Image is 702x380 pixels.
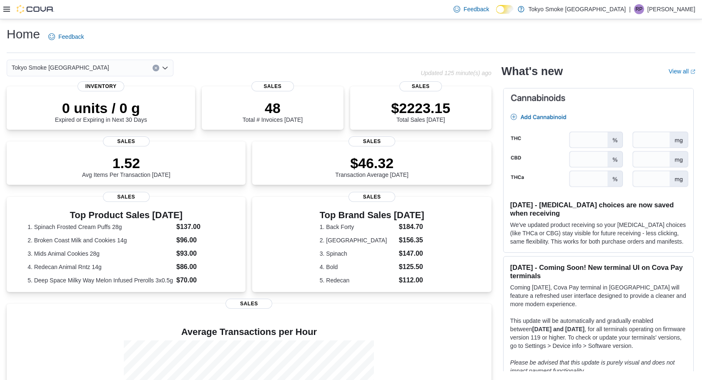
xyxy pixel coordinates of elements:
[496,5,514,14] input: Dark Mode
[28,263,173,271] dt: 4. Redecan Animal Rntz 14g
[421,70,491,76] p: Updated 125 minute(s) ago
[669,68,695,75] a: View allExternal link
[82,155,170,171] p: 1.52
[45,28,87,45] a: Feedback
[510,317,687,350] p: This update will be automatically and gradually enabled between , for all terminals operating on ...
[28,249,173,258] dt: 3. Mids Animal Cookies 28g
[348,192,395,202] span: Sales
[320,236,396,244] dt: 2. [GEOGRAPHIC_DATA]
[58,33,84,41] span: Feedback
[176,249,225,259] dd: $93.00
[690,69,695,74] svg: External link
[450,1,492,18] a: Feedback
[501,65,563,78] h2: What's new
[399,275,424,285] dd: $112.00
[510,221,687,246] p: We've updated product receiving so your [MEDICAL_DATA] choices (like THCa or CBG) stay visible fo...
[634,4,644,14] div: Ruchit Patel
[391,100,450,123] div: Total Sales [DATE]
[529,4,626,14] p: Tokyo Smoke [GEOGRAPHIC_DATA]
[399,262,424,272] dd: $125.50
[320,249,396,258] dt: 3. Spinach
[243,100,303,123] div: Total # Invoices [DATE]
[103,136,150,146] span: Sales
[13,327,485,337] h4: Average Transactions per Hour
[510,263,687,280] h3: [DATE] - Coming Soon! New terminal UI on Cova Pay terminals
[55,100,147,123] div: Expired or Expiring in Next 30 Days
[28,210,225,220] h3: Top Product Sales [DATE]
[176,275,225,285] dd: $70.00
[103,192,150,202] span: Sales
[320,210,424,220] h3: Top Brand Sales [DATE]
[629,4,631,14] p: |
[251,81,294,91] span: Sales
[510,201,687,217] h3: [DATE] - [MEDICAL_DATA] choices are now saved when receiving
[399,235,424,245] dd: $156.35
[335,155,409,171] p: $46.32
[28,236,173,244] dt: 2. Broken Coast Milk and Cookies 14g
[636,4,643,14] span: RP
[162,65,168,71] button: Open list of options
[28,223,173,231] dt: 1. Spinach Frosted Cream Puffs 28g
[320,276,396,284] dt: 5. Redecan
[243,100,303,116] p: 48
[510,283,687,308] p: Coming [DATE], Cova Pay terminal in [GEOGRAPHIC_DATA] will feature a refreshed user interface des...
[78,81,124,91] span: Inventory
[176,222,225,232] dd: $137.00
[532,326,584,332] strong: [DATE] and [DATE]
[399,222,424,232] dd: $184.70
[335,155,409,178] div: Transaction Average [DATE]
[647,4,695,14] p: [PERSON_NAME]
[7,26,40,43] h1: Home
[17,5,54,13] img: Cova
[391,100,450,116] p: $2223.15
[348,136,395,146] span: Sales
[12,63,109,73] span: Tokyo Smoke [GEOGRAPHIC_DATA]
[176,262,225,272] dd: $86.00
[399,249,424,259] dd: $147.00
[464,5,489,13] span: Feedback
[226,299,272,309] span: Sales
[320,223,396,231] dt: 1. Back Forty
[176,235,225,245] dd: $96.00
[153,65,159,71] button: Clear input
[55,100,147,116] p: 0 units / 0 g
[82,155,170,178] div: Avg Items Per Transaction [DATE]
[399,81,442,91] span: Sales
[320,263,396,271] dt: 4. Bold
[28,276,173,284] dt: 5. Deep Space Milky Way Melon Infused Prerolls 3x0.5g
[510,359,675,374] em: Please be advised that this update is purely visual and does not impact payment functionality.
